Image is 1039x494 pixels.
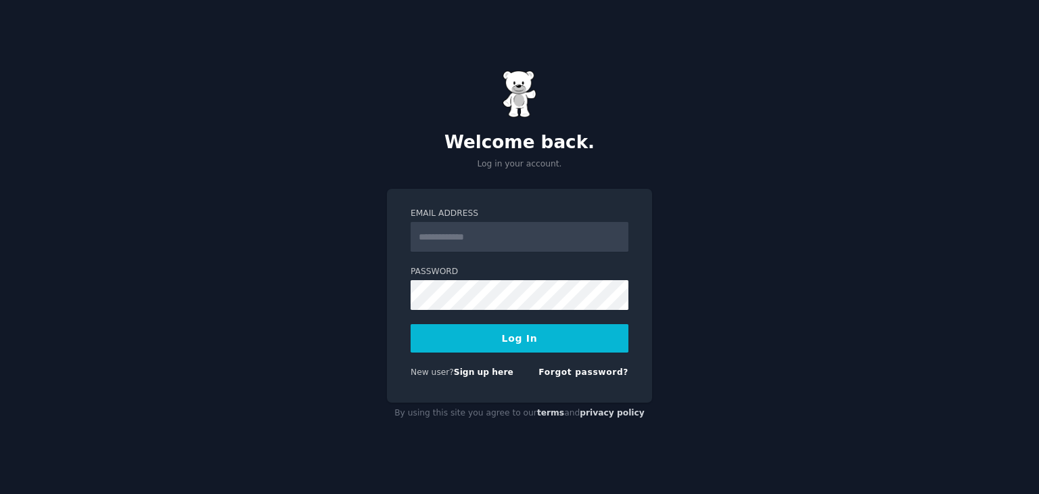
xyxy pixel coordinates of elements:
[387,158,652,171] p: Log in your account.
[538,367,628,377] a: Forgot password?
[387,403,652,424] div: By using this site you agree to our and
[411,324,628,353] button: Log In
[503,70,536,118] img: Gummy Bear
[537,408,564,418] a: terms
[387,132,652,154] h2: Welcome back.
[411,266,628,278] label: Password
[411,208,628,220] label: Email Address
[454,367,513,377] a: Sign up here
[580,408,645,418] a: privacy policy
[411,367,454,377] span: New user?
